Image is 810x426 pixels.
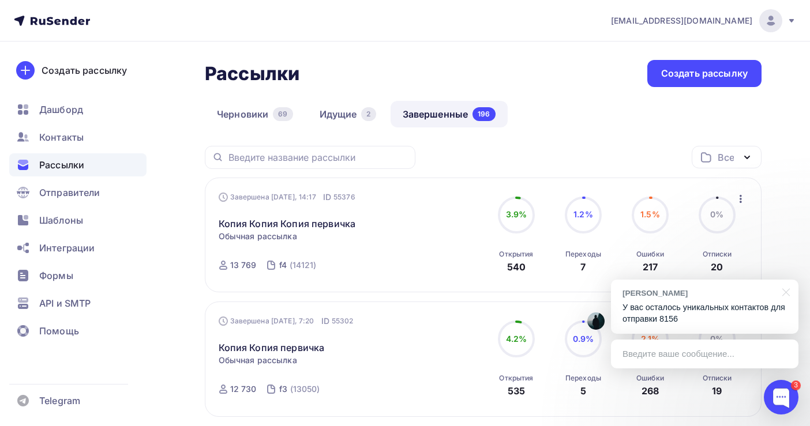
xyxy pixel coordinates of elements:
[279,259,287,271] div: f4
[333,191,355,203] span: 55376
[361,107,376,121] div: 2
[9,126,147,149] a: Контакты
[279,383,287,395] div: f3
[39,213,83,227] span: Шаблоны
[278,380,321,398] a: f3 (13050)
[703,374,732,383] div: Отписки
[643,260,658,274] div: 217
[323,191,331,203] span: ID
[219,355,297,366] span: Обычная рассылка
[580,384,586,398] div: 5
[205,62,299,85] h2: Рассылки
[641,334,660,344] span: 2.1%
[499,250,533,259] div: Открытия
[506,209,527,219] span: 3.9%
[710,334,723,344] span: 0%
[205,101,305,127] a: Черновики69
[219,231,297,242] span: Обычная рассылка
[636,250,664,259] div: Ошибки
[642,384,659,398] div: 268
[39,241,95,255] span: Интеграции
[508,384,525,398] div: 535
[692,146,762,168] button: Все
[219,191,355,203] div: Завершена [DATE], 14:17
[273,107,292,121] div: 69
[321,315,329,327] span: ID
[506,334,527,344] span: 4.2%
[472,107,495,121] div: 196
[499,374,533,383] div: Открытия
[9,264,147,287] a: Формы
[573,209,593,219] span: 1.2%
[703,250,732,259] div: Отписки
[710,209,723,219] span: 0%
[39,296,91,310] span: API и SMTP
[230,383,257,395] div: 12 730
[9,153,147,176] a: Рассылки
[39,158,84,172] span: Рассылки
[39,394,80,408] span: Telegram
[42,63,127,77] div: Создать рассылку
[290,383,320,395] div: (13050)
[622,301,787,325] p: У вас осталось уникальных контактов для отправки 8156
[219,341,325,355] a: Копия Копия первичка
[39,103,83,116] span: Дашборд
[661,67,748,80] div: Создать рассылку
[391,101,508,127] a: Завершенные196
[219,217,356,231] a: Копия Копия Копия первичка
[332,315,354,327] span: 55302
[39,130,84,144] span: Контакты
[39,186,100,199] span: Отправители
[712,384,722,398] div: 19
[611,9,796,32] a: [EMAIL_ADDRESS][DOMAIN_NAME]
[9,209,147,232] a: Шаблоны
[278,256,317,274] a: f4 (14121)
[718,150,734,164] div: Все
[39,269,73,282] span: Формы
[9,181,147,204] a: Отправители
[622,288,775,299] div: [PERSON_NAME]
[636,374,664,383] div: Ошибки
[290,259,317,271] div: (14121)
[507,260,526,274] div: 540
[230,259,257,271] div: 13 769
[573,334,594,344] span: 0.9%
[9,98,147,121] a: Дашборд
[611,15,752,27] span: [EMAIL_ADDRESS][DOMAIN_NAME]
[565,250,601,259] div: Переходы
[587,312,605,330] img: Виктор
[791,380,801,390] div: 3
[228,151,408,164] input: Введите название рассылки
[711,260,723,274] div: 20
[307,101,388,127] a: Идущие2
[565,374,601,383] div: Переходы
[39,324,79,338] span: Помощь
[219,315,354,327] div: Завершена [DATE], 7:20
[580,260,586,274] div: 7
[640,209,660,219] span: 1.5%
[611,340,798,368] div: Введите ваше сообщение...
